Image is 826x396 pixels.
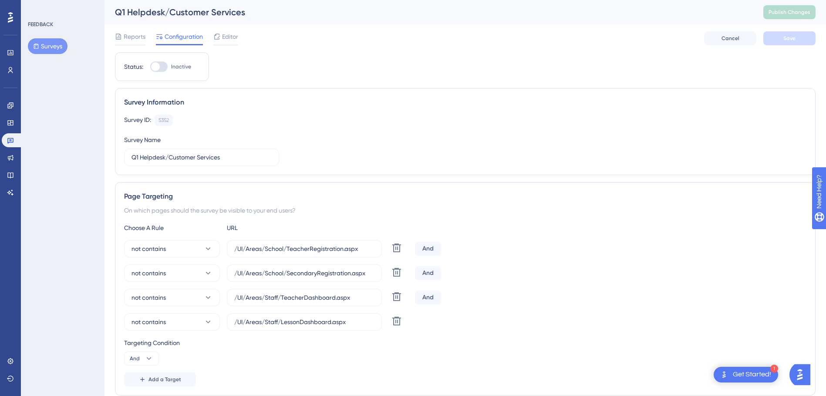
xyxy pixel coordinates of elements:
[131,317,166,327] span: not contains
[131,268,166,278] span: not contains
[770,365,778,372] div: 1
[124,313,220,331] button: not contains
[124,61,143,72] div: Status:
[124,264,220,282] button: not contains
[763,31,816,45] button: Save
[131,292,166,303] span: not contains
[124,338,806,348] div: Targeting Condition
[733,370,771,379] div: Get Started!
[234,317,374,327] input: yourwebsite.com/path
[148,376,181,383] span: Add a Target
[124,191,806,202] div: Page Targeting
[28,21,53,28] div: FEEDBACK
[124,97,806,108] div: Survey Information
[769,9,810,16] span: Publish Changes
[20,2,54,13] span: Need Help?
[704,31,756,45] button: Cancel
[227,223,323,233] div: URL
[124,205,806,216] div: On which pages should the survey be visible to your end users?
[234,268,374,278] input: yourwebsite.com/path
[789,362,816,388] iframe: UserGuiding AI Assistant Launcher
[783,35,796,42] span: Save
[130,355,140,362] span: And
[415,242,441,256] div: And
[222,31,238,42] span: Editor
[124,31,145,42] span: Reports
[124,289,220,306] button: not contains
[124,372,196,386] button: Add a Target
[124,352,159,366] button: And
[165,31,203,42] span: Configuration
[415,291,441,305] div: And
[763,5,816,19] button: Publish Changes
[115,6,742,18] div: Q1 Helpdesk/Customer Services
[719,369,729,380] img: launcher-image-alternative-text
[714,367,778,382] div: Open Get Started! checklist, remaining modules: 1
[721,35,739,42] span: Cancel
[28,38,67,54] button: Surveys
[124,115,151,126] div: Survey ID:
[131,152,272,162] input: Type your Survey name
[234,244,374,254] input: yourwebsite.com/path
[124,135,161,145] div: Survey Name
[171,63,191,70] span: Inactive
[131,244,166,254] span: not contains
[124,223,220,233] div: Choose A Rule
[124,240,220,257] button: not contains
[415,266,441,280] div: And
[158,117,169,124] div: 5352
[234,293,374,302] input: yourwebsite.com/path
